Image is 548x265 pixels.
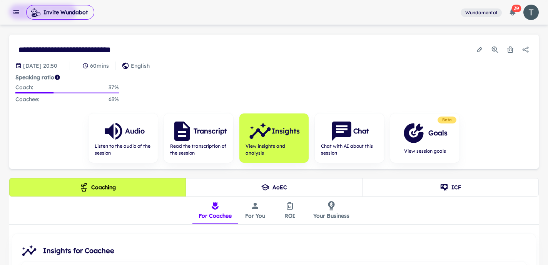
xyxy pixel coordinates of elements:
[402,148,448,155] span: View session goals
[519,43,533,57] button: Share session
[185,178,362,197] button: AoEC
[95,143,152,157] span: Listen to the audio of the session
[15,83,33,92] p: Coach :
[109,83,119,92] p: 37 %
[15,74,54,81] strong: Speaking ratio
[192,197,238,224] button: For Coachee
[9,178,539,197] div: theme selection
[321,143,378,157] span: Chat with AI about this session
[505,5,520,20] button: 39
[170,143,227,157] span: Read the transcription of the session
[26,5,94,20] button: Invite Wundabot
[43,245,530,256] span: Insights for Coachee
[512,5,521,12] span: 39
[131,62,150,70] p: English
[315,113,384,163] button: ChatChat with AI about this session
[238,197,272,224] button: For You
[9,178,186,197] button: Coaching
[246,143,302,157] span: View insights and analysis
[488,43,502,57] button: Usage Statistics
[89,113,158,163] button: AudioListen to the audio of the session
[272,126,300,137] h6: Insights
[125,126,145,137] h6: Audio
[503,43,517,57] button: Delete session
[362,178,539,197] button: ICF
[23,62,57,70] p: Session date
[26,5,94,20] span: Invite Wundabot to record a meeting
[353,126,369,137] h6: Chat
[461,8,502,17] span: You are a member of this workspace. Contact your workspace owner for assistance.
[109,95,119,104] p: 63 %
[439,117,455,123] span: Beta
[272,197,307,224] button: ROI
[307,197,356,224] button: Your Business
[164,113,233,163] button: TranscriptRead the transcription of the session
[90,62,109,70] p: 60 mins
[15,95,39,104] p: Coachee :
[462,9,500,16] span: Wundamental
[390,113,459,163] button: GoalsView session goals
[54,74,60,80] svg: Coach/coachee ideal ratio of speaking is roughly 20:80. Mentor/mentee ideal ratio of speaking is ...
[239,113,309,163] button: InsightsView insights and analysis
[428,128,448,138] h6: Goals
[523,5,539,20] img: photoURL
[194,126,227,137] h6: Transcript
[473,43,486,57] button: Edit session
[192,197,356,224] div: insights tabs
